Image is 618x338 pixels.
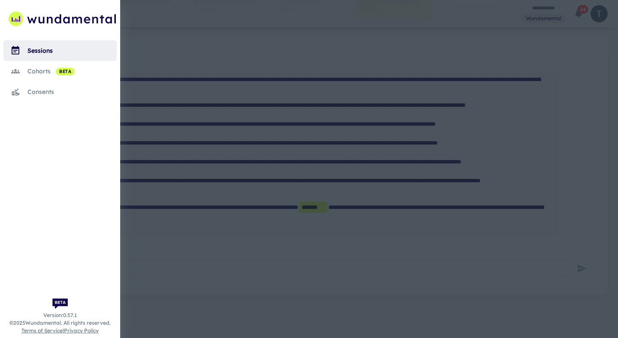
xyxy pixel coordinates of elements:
a: sessions [3,40,117,61]
a: Privacy Policy [64,327,99,334]
span: © 2025 Wundamental. All rights reserved. [9,319,111,327]
div: sessions [27,46,117,55]
div: cohorts [27,66,117,76]
div: consents [27,87,117,97]
span: beta [56,68,75,75]
span: Version: 0.57.1 [43,311,77,319]
span: | [21,327,99,335]
a: consents [3,81,117,102]
a: cohorts beta [3,61,117,81]
a: Terms of Service [21,327,63,334]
